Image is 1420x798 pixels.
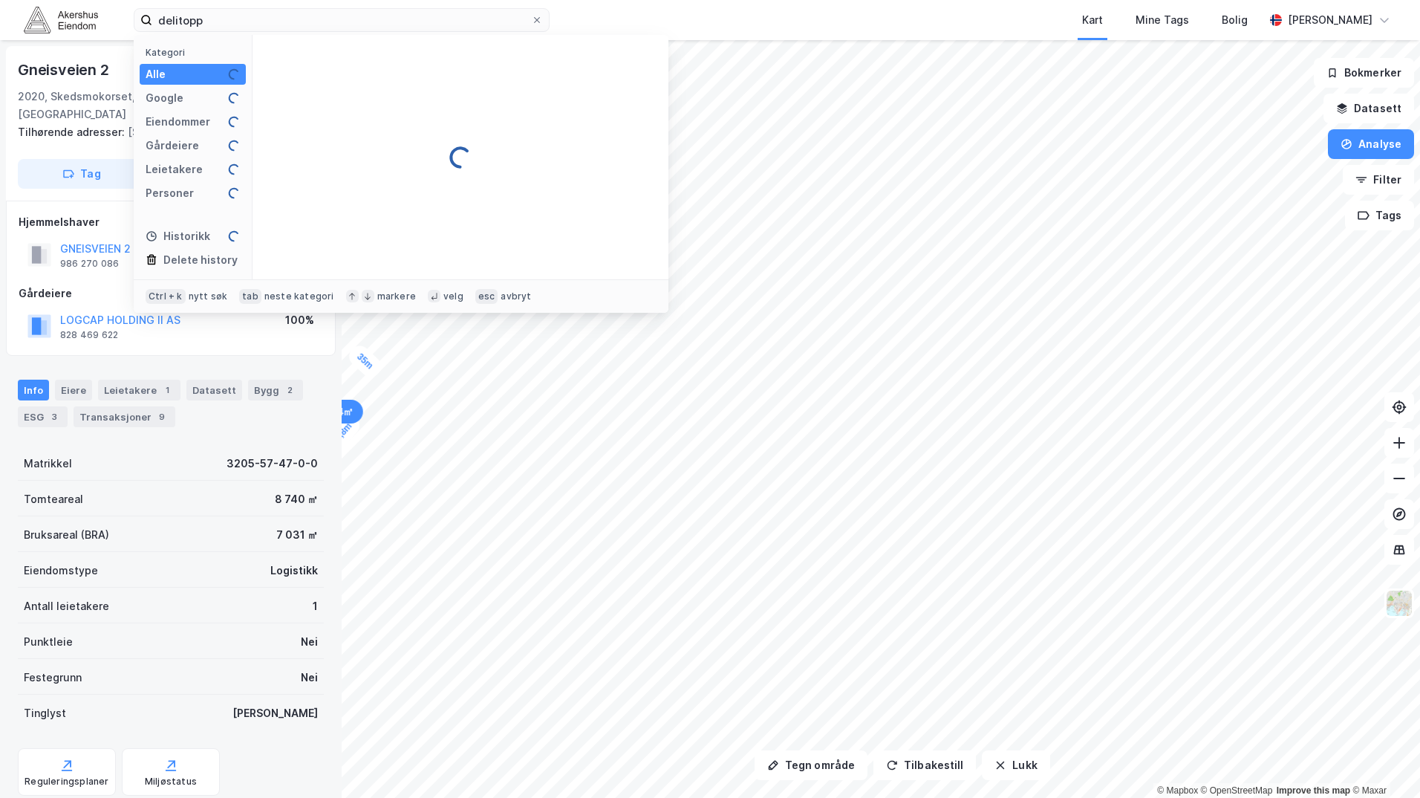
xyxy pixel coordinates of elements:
button: Bokmerker [1314,58,1414,88]
img: spinner.a6d8c91a73a9ac5275cf975e30b51cfb.svg [228,230,240,242]
div: 1 [160,383,175,398]
div: 2 [282,383,297,398]
a: Mapbox [1157,785,1198,796]
img: spinner.a6d8c91a73a9ac5275cf975e30b51cfb.svg [228,92,240,104]
div: Historikk [146,227,210,245]
div: 100% [285,311,314,329]
div: Tinglyst [24,704,66,722]
div: Info [18,380,49,400]
div: Eiendomstype [24,562,98,580]
div: tab [239,289,261,304]
div: Matrikkel [24,455,72,473]
div: Kart [1082,11,1103,29]
img: spinner.a6d8c91a73a9ac5275cf975e30b51cfb.svg [228,163,240,175]
button: Lukk [982,750,1049,780]
button: Filter [1343,165,1414,195]
button: Tag [18,159,146,189]
div: Personer [146,184,194,202]
div: 9 [154,409,169,424]
div: Kategori [146,47,246,58]
div: Reguleringsplaner [25,776,108,788]
div: Gårdeiere [19,285,323,302]
div: Eiendommer [146,113,210,131]
img: spinner.a6d8c91a73a9ac5275cf975e30b51cfb.svg [228,68,240,80]
div: avbryt [501,291,531,302]
div: Nei [301,669,318,687]
a: OpenStreetMap [1201,785,1273,796]
button: Datasett [1323,94,1414,123]
a: Improve this map [1277,785,1350,796]
div: Bygg [248,380,303,400]
img: Z [1385,589,1413,617]
div: Map marker [319,411,363,457]
div: Leietakere [146,160,203,178]
div: 986 270 086 [60,258,119,270]
iframe: Chat Widget [1346,727,1420,798]
img: spinner.a6d8c91a73a9ac5275cf975e30b51cfb.svg [228,187,240,199]
button: Tags [1345,201,1414,230]
div: Logistikk [270,562,318,580]
img: spinner.a6d8c91a73a9ac5275cf975e30b51cfb.svg [228,116,240,128]
div: Hjemmelshaver [19,213,323,231]
div: Mine Tags [1136,11,1189,29]
div: Festegrunn [24,669,82,687]
div: Bruksareal (BRA) [24,526,109,544]
button: Analyse [1328,129,1414,159]
input: Søk på adresse, matrikkel, gårdeiere, leietakere eller personer [152,9,531,31]
div: Transaksjoner [74,406,175,427]
div: markere [377,291,416,302]
div: Punktleie [24,633,73,651]
div: 1 [313,597,318,615]
button: Tegn område [755,750,867,780]
div: 3 [47,409,62,424]
div: ESG [18,406,68,427]
img: spinner.a6d8c91a73a9ac5275cf975e30b51cfb.svg [449,146,472,169]
div: Miljøstatus [145,776,197,788]
div: Eiere [55,380,92,400]
div: Datasett [186,380,242,400]
div: velg [443,291,463,302]
div: 7 031 ㎡ [276,526,318,544]
div: Ctrl + k [146,289,186,304]
div: nytt søk [189,291,228,302]
img: akershus-eiendom-logo.9091f326c980b4bce74ccdd9f866810c.svg [24,7,98,33]
div: Kontrollprogram for chat [1346,727,1420,798]
div: neste kategori [264,291,334,302]
div: Tomteareal [24,490,83,508]
div: Antall leietakere [24,597,109,615]
div: Map marker [345,342,385,381]
img: spinner.a6d8c91a73a9ac5275cf975e30b51cfb.svg [228,140,240,152]
div: 3205-57-47-0-0 [227,455,318,473]
div: [PERSON_NAME] [1288,11,1372,29]
div: [STREET_ADDRESS] [18,123,312,141]
div: Gårdeiere [146,137,199,155]
div: 8 740 ㎡ [275,490,318,508]
div: Nei [301,633,318,651]
div: Google [146,89,183,107]
span: Tilhørende adresser: [18,126,128,138]
div: esc [475,289,498,304]
div: Alle [146,65,166,83]
div: 2020, Skedsmokorset, [GEOGRAPHIC_DATA] [18,88,238,123]
div: Bolig [1222,11,1248,29]
div: [PERSON_NAME] [232,704,318,722]
div: Leietakere [98,380,180,400]
button: Tilbakestill [873,750,976,780]
div: Delete history [163,251,238,269]
div: Gneisveien 2 [18,58,112,82]
div: 828 469 622 [60,329,118,341]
